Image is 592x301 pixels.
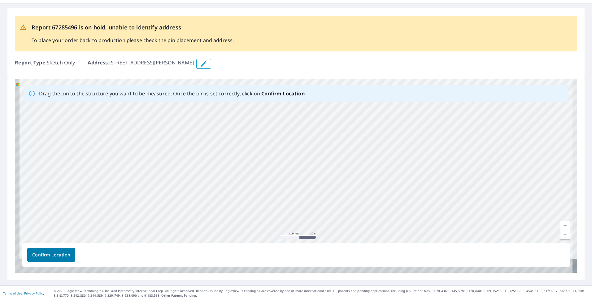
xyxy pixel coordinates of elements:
a: Terms of Use [3,291,22,295]
p: Report 67285496 is on hold, unable to identify address [32,23,234,32]
a: Current Level 18, Zoom In [560,221,570,230]
a: Privacy Policy [24,291,44,295]
b: Address [88,59,108,66]
p: : [STREET_ADDRESS][PERSON_NAME] [88,59,194,69]
p: | [3,291,44,295]
p: To place your order back to production please check the pin placement and address. [32,37,234,44]
b: Report Type [15,59,46,66]
span: Confirm Location [32,251,70,259]
a: Current Level 18, Zoom Out [560,230,570,239]
p: : Sketch Only [15,59,75,69]
button: Confirm Location [27,248,75,262]
b: Confirm Location [261,90,304,97]
p: Drag the pin to the structure you want to be measured. Once the pin is set correctly, click on [39,90,305,97]
p: © 2025 Eagle View Technologies, Inc. and Pictometry International Corp. All Rights Reserved. Repo... [54,289,589,298]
